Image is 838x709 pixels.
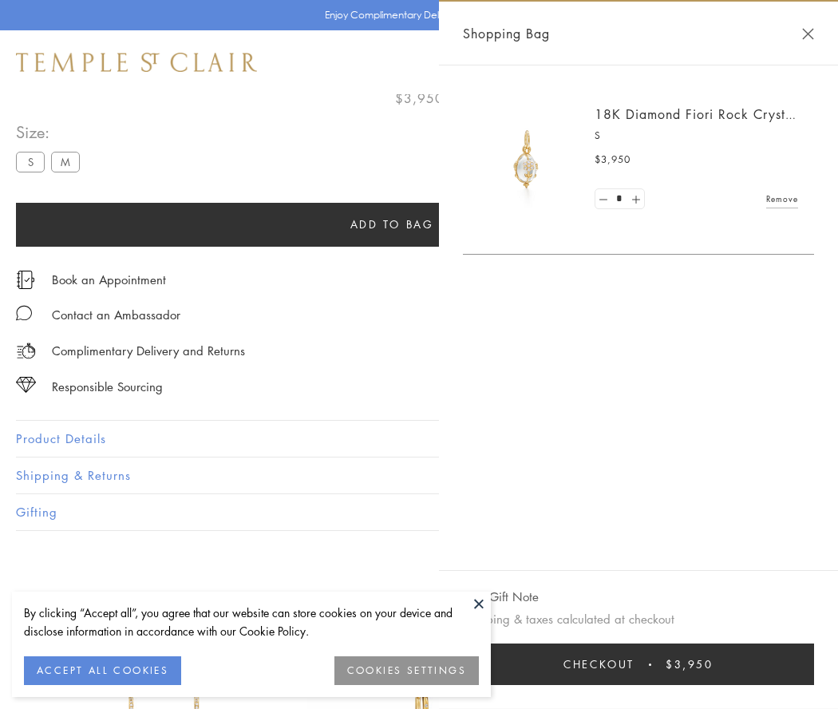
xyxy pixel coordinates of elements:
img: icon_sourcing.svg [16,377,36,393]
button: COOKIES SETTINGS [334,656,479,685]
label: S [16,152,45,172]
button: ACCEPT ALL COOKIES [24,656,181,685]
div: Contact an Ambassador [52,305,180,325]
a: Set quantity to 0 [595,189,611,209]
img: icon_appointment.svg [16,271,35,289]
a: Book an Appointment [52,271,166,288]
p: Enjoy Complimentary Delivery & Returns [325,7,506,23]
button: Product Details [16,421,822,457]
span: Checkout [563,656,634,673]
span: $3,950 [395,88,444,109]
img: MessageIcon-01_2.svg [16,305,32,321]
img: P51889-E11FIORI [479,112,575,208]
p: Complimentary Delivery and Returns [52,341,245,361]
label: M [51,152,80,172]
button: Close Shopping Bag [802,28,814,40]
div: By clicking “Accept all”, you agree that our website can store cookies on your device and disclos... [24,604,479,640]
a: Remove [766,190,798,208]
span: $3,950 [595,152,630,168]
div: Responsible Sourcing [52,377,163,397]
span: Add to bag [350,216,434,233]
span: $3,950 [666,656,713,673]
p: Shipping & taxes calculated at checkout [463,609,814,629]
p: S [595,128,798,144]
img: icon_delivery.svg [16,341,36,361]
span: Shopping Bag [463,23,550,44]
button: Add Gift Note [463,587,539,607]
a: Set quantity to 2 [627,189,643,209]
button: Gifting [16,494,822,530]
button: Checkout $3,950 [463,644,814,685]
span: Size: [16,119,86,145]
button: Add to bag [16,203,768,247]
h3: You May Also Like [40,588,798,613]
button: Shipping & Returns [16,457,822,493]
img: Temple St. Clair [16,53,257,72]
